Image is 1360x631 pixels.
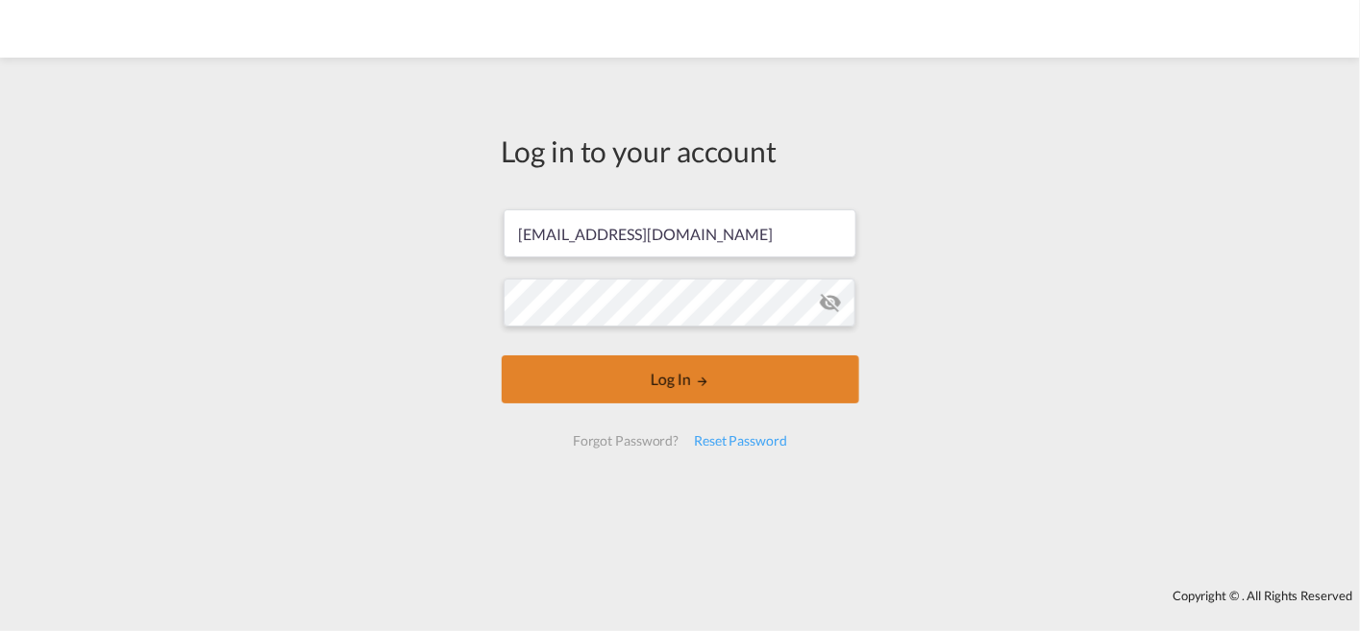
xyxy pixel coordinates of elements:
input: Enter email/phone number [504,209,856,257]
button: LOGIN [502,355,859,403]
div: Log in to your account [502,131,859,171]
div: Forgot Password? [565,424,686,458]
md-icon: icon-eye-off [819,291,842,314]
div: Reset Password [686,424,795,458]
